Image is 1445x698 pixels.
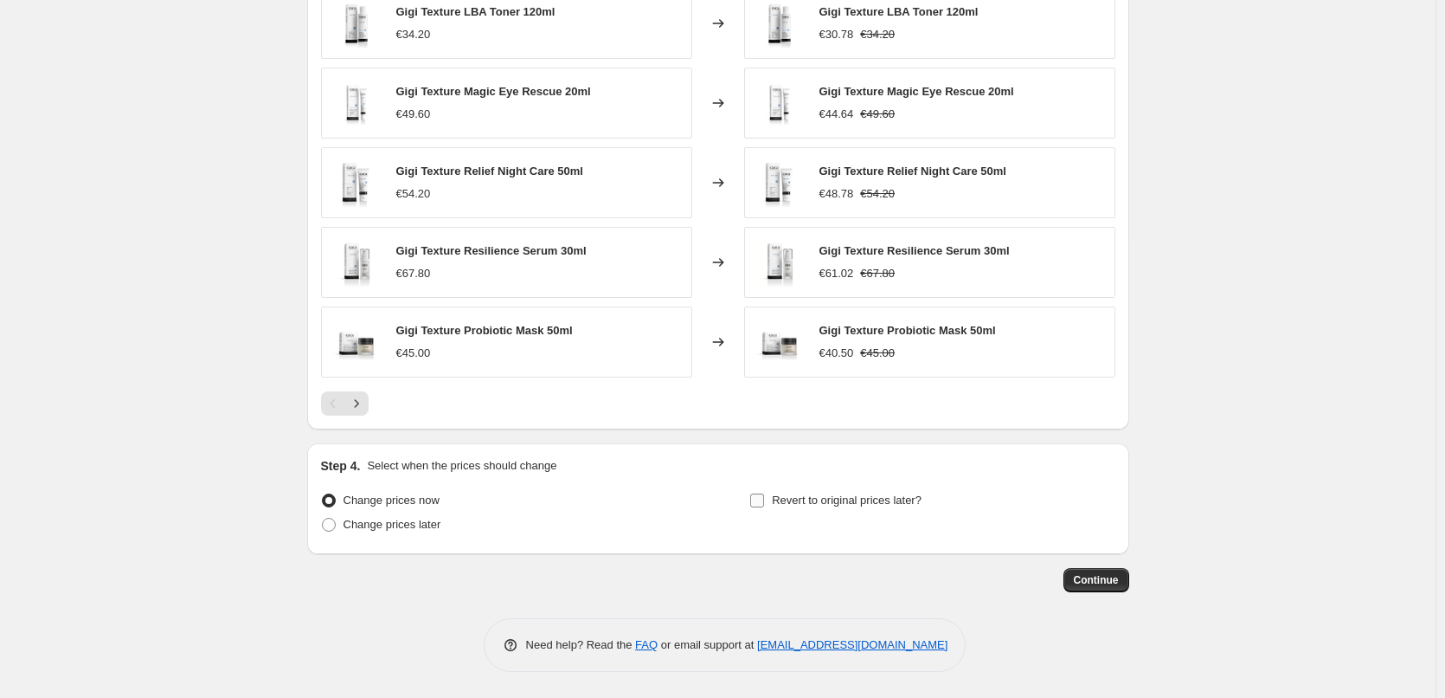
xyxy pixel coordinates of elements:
img: gigi-texture-magic-eye-rescue-20ml-599046_80x.png [754,77,806,129]
img: gigi-texture-resilience-serum-30ml-628702_80x.png [754,236,806,288]
span: €61.02 [819,267,854,280]
span: Gigi Texture Resilience Serum 30ml [819,244,1010,257]
span: Gigi Texture Relief Night Care 50ml [396,165,583,178]
span: €67.80 [396,267,431,280]
span: Revert to original prices later? [772,494,922,507]
span: €67.80 [860,267,895,280]
span: €44.64 [819,107,854,120]
p: Select when the prices should change [367,457,556,475]
span: Change prices now [344,494,440,507]
img: gigi-texture-probiotic-mask-50ml-387645_80x.png [331,316,382,368]
span: €34.20 [396,28,431,41]
span: Gigi Texture LBA Toner 120ml [819,5,979,18]
img: gigi-texture-relief-night-care-50ml-231552_80x.png [331,157,382,209]
button: Continue [1063,568,1129,592]
img: gigi-texture-probiotic-mask-50ml-387645_80x.png [754,316,806,368]
span: €54.20 [860,187,895,200]
span: €40.50 [819,346,854,359]
nav: Pagination [321,391,369,416]
span: €54.20 [396,187,431,200]
img: gigi-texture-resilience-serum-30ml-628702_80x.png [331,236,382,288]
span: Gigi Texture Magic Eye Rescue 20ml [819,85,1014,98]
a: [EMAIL_ADDRESS][DOMAIN_NAME] [757,638,947,651]
span: Gigi Texture Magic Eye Rescue 20ml [396,85,591,98]
img: gigi-texture-relief-night-care-50ml-231552_80x.png [754,157,806,209]
span: Continue [1074,573,1119,587]
h2: Step 4. [321,457,361,475]
span: €45.00 [860,346,895,359]
span: Gigi Texture Resilience Serum 30ml [396,244,587,257]
span: €49.60 [396,107,431,120]
span: Gigi Texture LBA Toner 120ml [396,5,556,18]
span: Change prices later [344,518,441,531]
button: Next [344,391,369,416]
span: Gigi Texture Probiotic Mask 50ml [819,324,996,337]
img: gigi-texture-magic-eye-rescue-20ml-599046_80x.png [331,77,382,129]
span: €34.20 [860,28,895,41]
span: Gigi Texture Relief Night Care 50ml [819,165,1006,178]
a: FAQ [635,638,658,651]
span: €49.60 [860,107,895,120]
span: Gigi Texture Probiotic Mask 50ml [396,324,573,337]
span: €30.78 [819,28,854,41]
span: €48.78 [819,187,854,200]
span: €45.00 [396,346,431,359]
span: Need help? Read the [526,638,636,651]
span: or email support at [658,638,757,651]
